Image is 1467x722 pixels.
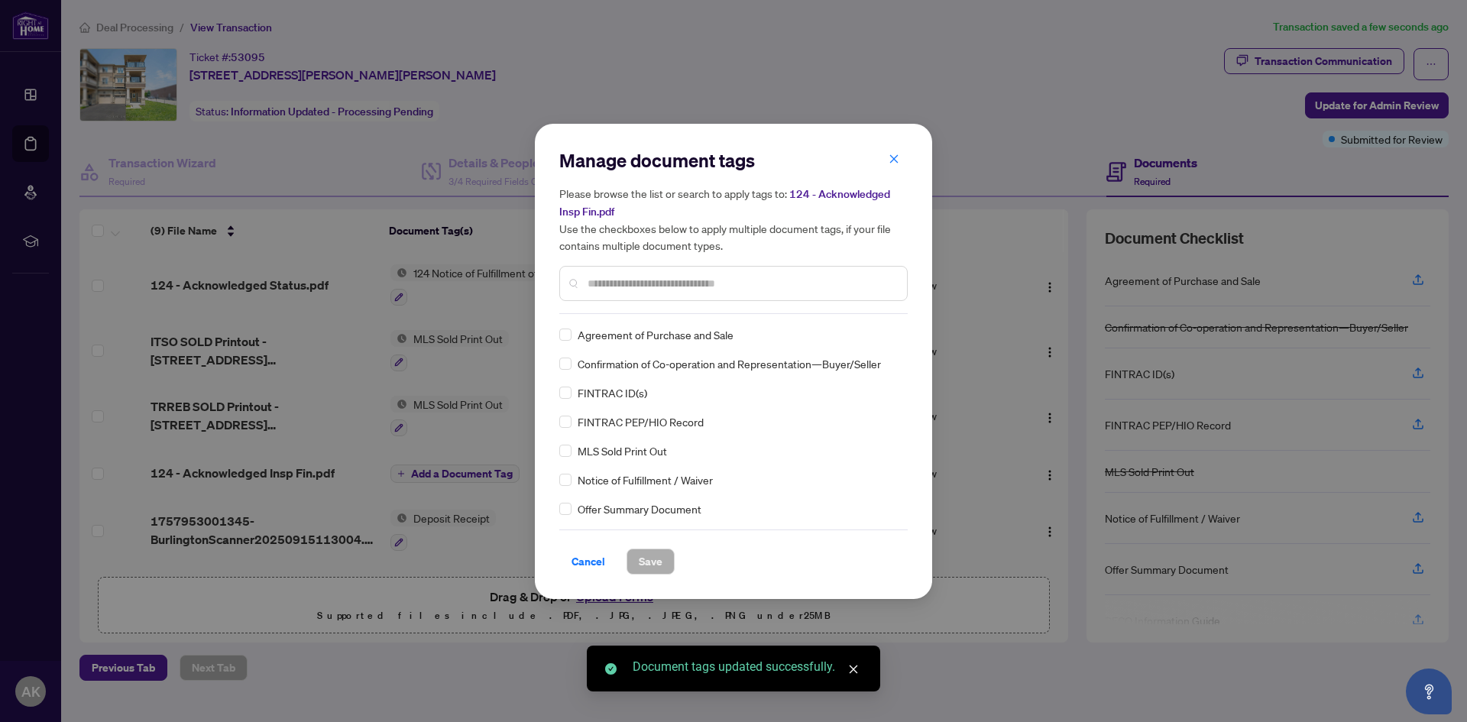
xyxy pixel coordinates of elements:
span: 124 - Acknowledged Insp Fin.pdf [559,187,890,219]
div: Document tags updated successfully. [633,658,862,676]
span: Confirmation of Co-operation and Representation—Buyer/Seller [578,355,881,372]
span: FINTRAC PEP/HIO Record [578,413,704,430]
button: Open asap [1406,669,1452,714]
span: MLS Sold Print Out [578,442,667,459]
h2: Manage document tags [559,148,908,173]
span: Cancel [572,549,605,574]
button: Save [627,549,675,575]
span: close [848,664,859,675]
a: Close [845,661,862,678]
span: Notice of Fulfillment / Waiver [578,471,713,488]
span: FINTRAC ID(s) [578,384,647,401]
span: check-circle [605,663,617,675]
h5: Please browse the list or search to apply tags to: Use the checkboxes below to apply multiple doc... [559,185,908,254]
button: Cancel [559,549,617,575]
span: close [889,154,899,164]
span: Offer Summary Document [578,500,701,517]
span: Agreement of Purchase and Sale [578,326,733,343]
